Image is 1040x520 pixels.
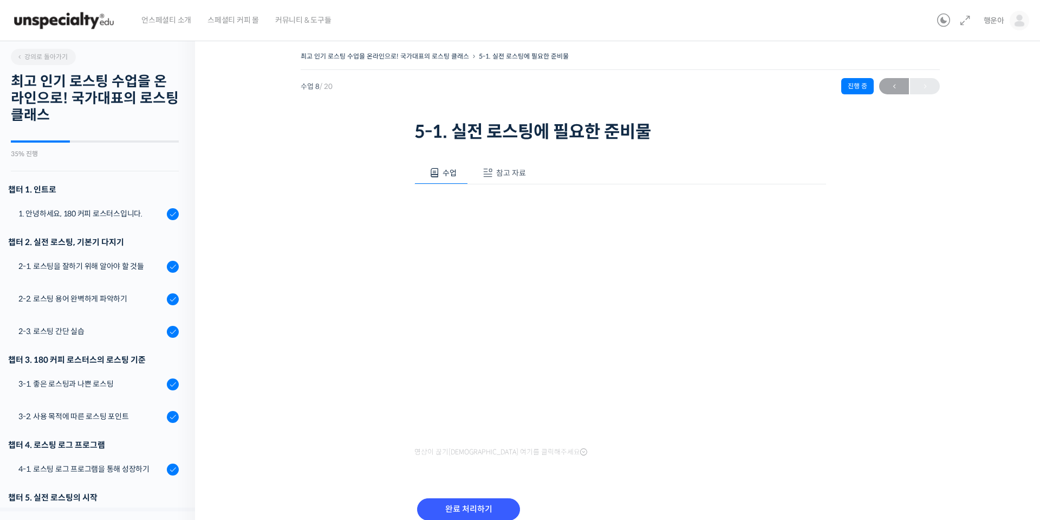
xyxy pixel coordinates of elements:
[414,121,826,142] h1: 5-1. 실전 로스팅에 필요한 준비물
[984,16,1004,25] span: 행운아
[879,79,909,94] span: ←
[8,490,179,505] div: 챕터 5. 실전 로스팅의 시작
[18,463,164,475] div: 4-1. 로스팅 로그 프로그램을 통해 성장하기
[301,52,469,60] a: 최고 인기 로스팅 수업을 온라인으로! 국가대표의 로스팅 클래스
[11,151,179,157] div: 35% 진행
[18,378,164,390] div: 3-1. 좋은 로스팅과 나쁜 로스팅
[8,235,179,249] div: 챕터 2. 실전 로스팅, 기본기 다지기
[479,52,569,60] a: 5-1. 실전 로스팅에 필요한 준비물
[16,53,68,61] span: 강의로 돌아가기
[11,73,179,124] h2: 최고 인기 로스팅 수업을 온라인으로! 국가대표의 로스팅 클래스
[18,410,164,422] div: 3-2. 사용 목적에 따른 로스팅 포인트
[8,438,179,452] div: 챕터 4. 로스팅 로그 프로그램
[8,352,179,367] div: 챕터 3. 180 커피 로스터스의 로스팅 기준
[879,78,909,94] a: ←이전
[18,260,164,272] div: 2-1. 로스팅을 잘하기 위해 알아야 할 것들
[301,83,333,90] span: 수업 8
[18,293,164,305] div: 2-2. 로스팅 용어 완벽하게 파악하기
[443,168,457,178] span: 수업
[18,208,164,220] div: 1. 안녕하세요, 180 커피 로스터스입니다.
[414,448,587,457] span: 영상이 끊기[DEMOGRAPHIC_DATA] 여기를 클릭해주세요
[8,182,179,197] h3: 챕터 1. 인트로
[11,49,76,65] a: 강의로 돌아가기
[496,168,526,178] span: 참고 자료
[841,78,874,94] div: 진행 중
[18,325,164,337] div: 2-3. 로스팅 간단 실습
[320,82,333,91] span: / 20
